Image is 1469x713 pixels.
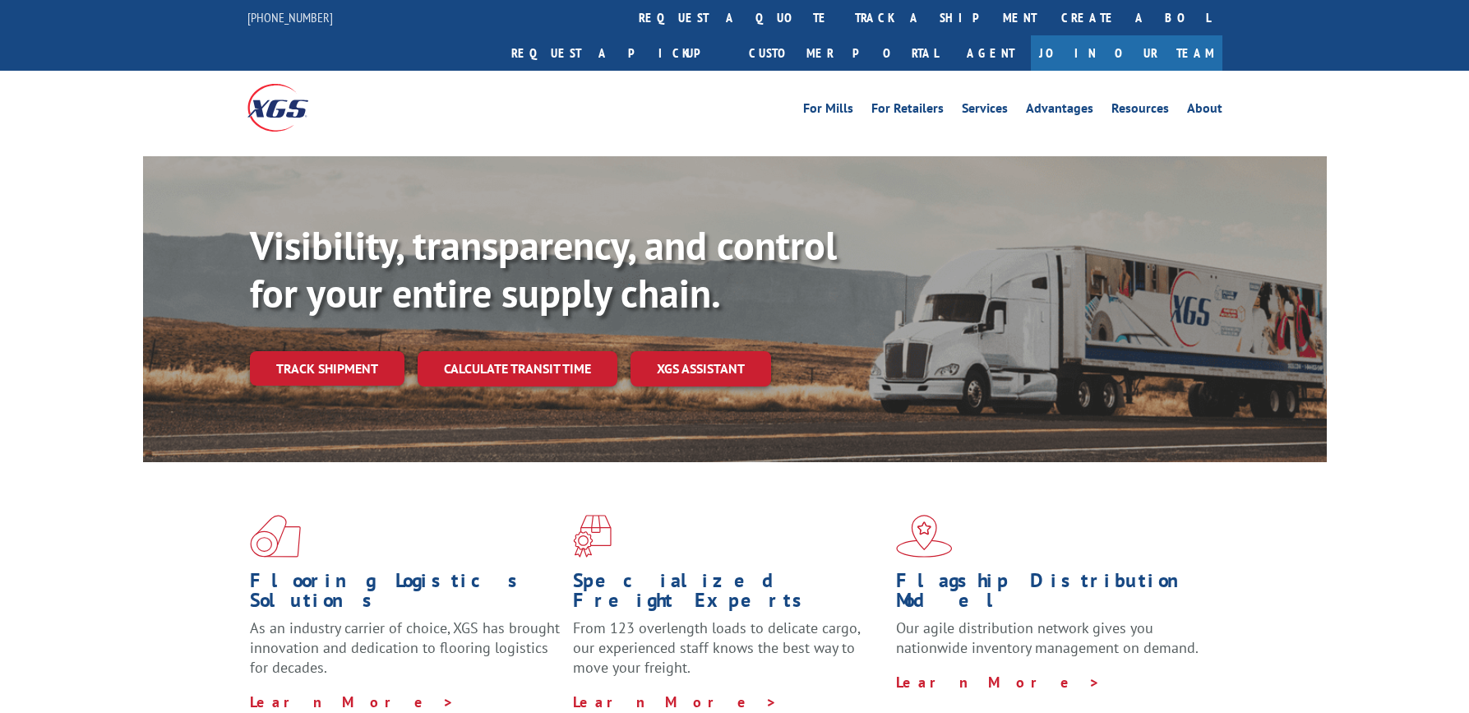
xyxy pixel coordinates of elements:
[250,515,301,558] img: xgs-icon-total-supply-chain-intelligence-red
[499,35,737,71] a: Request a pickup
[250,220,837,318] b: Visibility, transparency, and control for your entire supply chain.
[247,9,333,25] a: [PHONE_NUMBER]
[1111,102,1169,120] a: Resources
[1031,35,1222,71] a: Join Our Team
[896,515,953,558] img: xgs-icon-flagship-distribution-model-red
[250,618,560,677] span: As an industry carrier of choice, XGS has brought innovation and dedication to flooring logistics...
[573,571,884,618] h1: Specialized Freight Experts
[803,102,853,120] a: For Mills
[896,618,1199,657] span: Our agile distribution network gives you nationwide inventory management on demand.
[962,102,1008,120] a: Services
[250,692,455,711] a: Learn More >
[250,571,561,618] h1: Flooring Logistics Solutions
[631,351,771,387] a: XGS ASSISTANT
[871,102,944,120] a: For Retailers
[1026,102,1093,120] a: Advantages
[250,351,404,386] a: Track shipment
[896,571,1207,618] h1: Flagship Distribution Model
[418,351,617,387] a: Calculate transit time
[737,35,950,71] a: Customer Portal
[1187,102,1222,120] a: About
[950,35,1031,71] a: Agent
[573,618,884,692] p: From 123 overlength loads to delicate cargo, our experienced staff knows the best way to move you...
[896,673,1101,692] a: Learn More >
[573,692,778,711] a: Learn More >
[573,515,612,558] img: xgs-icon-focused-on-flooring-red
